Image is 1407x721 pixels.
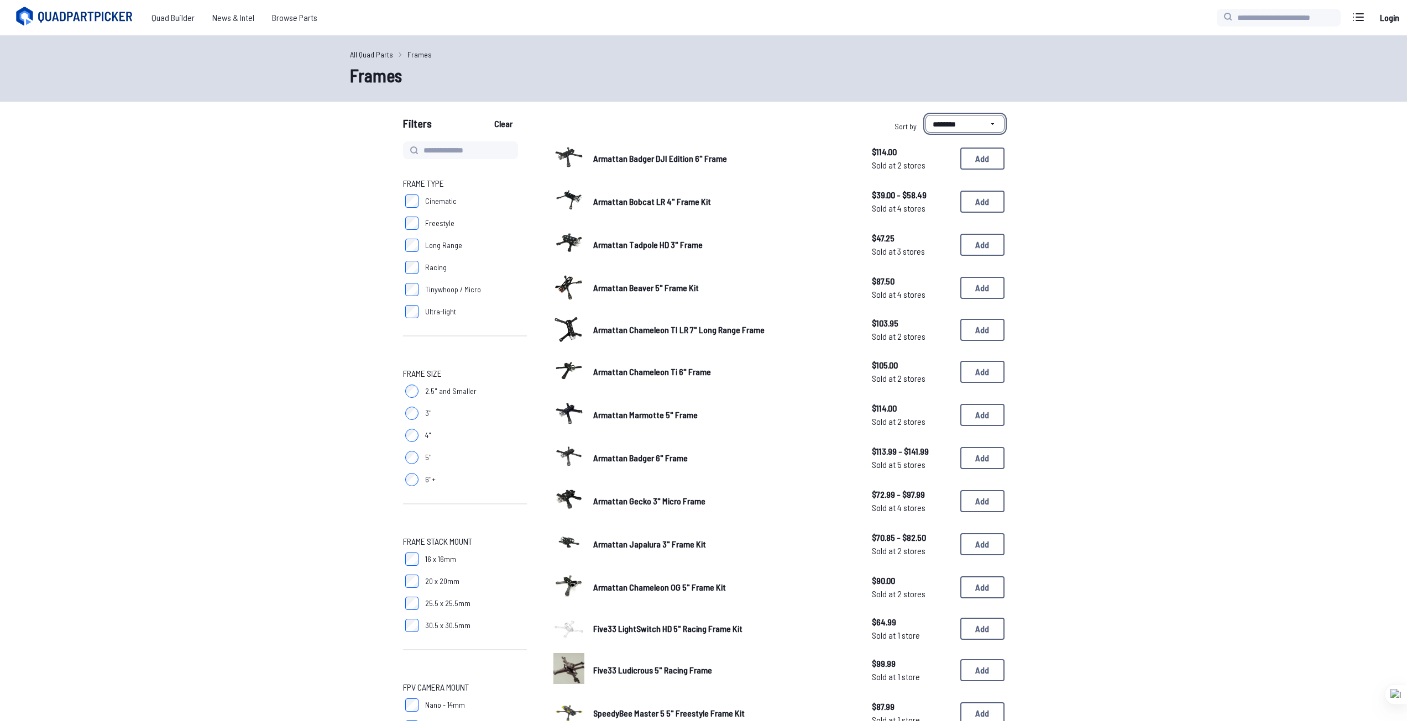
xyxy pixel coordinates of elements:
[872,317,951,330] span: $103.95
[350,62,1058,88] h1: Frames
[553,653,584,687] a: image
[425,262,447,273] span: Racing
[872,188,951,202] span: $39.00 - $58.49
[403,681,469,694] span: FPV Camera Mount
[405,217,419,230] input: Freestyle
[553,355,584,386] img: image
[593,494,854,508] a: Armattan Gecko 3" Micro Frame
[425,620,470,631] span: 30.5 x 30.5mm
[553,484,584,515] img: image
[553,527,584,558] img: image
[407,49,432,60] a: Frames
[593,707,854,720] a: SpeedyBee Master 5 5" Freestyle Frame Kit
[872,145,951,159] span: $114.00
[593,366,711,377] span: Armattan Chameleon Ti 6" Frame
[593,664,854,677] a: Five33 Ludicrous 5" Racing Frame
[553,271,584,302] img: image
[872,544,951,557] span: Sold at 2 stores
[960,576,1005,598] button: Add
[425,284,481,295] span: Tinywhoop / Micro
[405,597,419,610] input: 25.5 x 25.5mm
[960,447,1005,469] button: Add
[553,228,584,259] img: image
[425,196,457,207] span: Cinematic
[872,458,951,471] span: Sold at 5 stores
[960,319,1005,341] button: Add
[405,619,419,632] input: 30.5 x 30.5mm
[872,615,951,629] span: $64.99
[553,484,584,518] a: image
[405,194,419,208] input: Cinematic
[593,622,854,635] a: Five33 LightSwitch HD 5" Racing Frame Kit
[405,698,419,712] input: Nano - 14mm
[593,451,854,465] a: Armattan Badger 6" Frame
[593,582,726,592] span: Armattan Chameleon OG 5" Frame Kit
[1376,7,1403,29] a: Login
[425,430,431,441] span: 4"
[872,574,951,587] span: $90.00
[872,415,951,428] span: Sold at 2 stores
[872,657,951,670] span: $99.99
[403,115,432,137] span: Filters
[403,177,444,190] span: Frame Type
[405,473,419,486] input: 6"+
[925,115,1005,133] select: Sort by
[593,195,854,208] a: Armattan Bobcat LR 4" Frame Kit
[960,148,1005,170] button: Add
[593,239,703,250] span: Armattan Tadpole HD 3" Frame
[403,367,442,380] span: Frame Size
[553,316,584,343] img: image
[872,359,951,372] span: $105.00
[553,619,584,639] img: image
[263,7,326,29] a: Browse Parts
[425,598,470,609] span: 25.5 x 25.5mm
[553,355,584,389] a: image
[553,398,584,432] a: image
[405,385,419,398] input: 2.5" and Smaller
[872,202,951,215] span: Sold at 4 stores
[553,185,584,215] img: image
[960,361,1005,383] button: Add
[593,323,854,336] a: Armattan Chameleon TI LR 7" Long Range Frame
[553,185,584,219] a: image
[425,408,432,419] span: 3"
[593,496,705,506] span: Armattan Gecko 3" Micro Frame
[485,115,522,133] button: Clear
[872,670,951,683] span: Sold at 1 store
[553,570,584,601] img: image
[405,305,419,318] input: Ultra-light
[553,441,584,475] a: image
[425,240,462,251] span: Long Range
[872,275,951,288] span: $87.50
[872,445,951,458] span: $113.99 - $141.99
[895,122,917,131] span: Sort by
[350,49,393,60] a: All Quad Parts
[425,576,459,587] span: 20 x 20mm
[143,7,203,29] a: Quad Builder
[593,153,727,164] span: Armattan Badger DJI Edition 6" Frame
[593,623,742,634] span: Five33 LightSwitch HD 5" Racing Frame Kit
[405,239,419,252] input: Long Range
[872,587,951,601] span: Sold at 2 stores
[872,372,951,385] span: Sold at 2 stores
[405,451,419,464] input: 5"
[203,7,263,29] a: News & Intel
[425,554,456,565] span: 16 x 16mm
[403,535,472,548] span: Frame Stack Mount
[872,330,951,343] span: Sold at 2 stores
[405,407,419,420] input: 3"
[872,402,951,415] span: $114.00
[593,365,854,378] a: Armattan Chameleon Ti 6" Frame
[425,699,465,711] span: Nano - 14mm
[593,324,765,335] span: Armattan Chameleon TI LR 7" Long Range Frame
[553,570,584,604] a: image
[872,488,951,501] span: $72.99 - $97.99
[593,708,745,718] span: SpeedyBee Master 5 5" Freestyle Frame Kit
[960,277,1005,299] button: Add
[553,527,584,561] a: image
[405,552,419,566] input: 16 x 16mm
[553,441,584,472] img: image
[553,141,584,172] img: image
